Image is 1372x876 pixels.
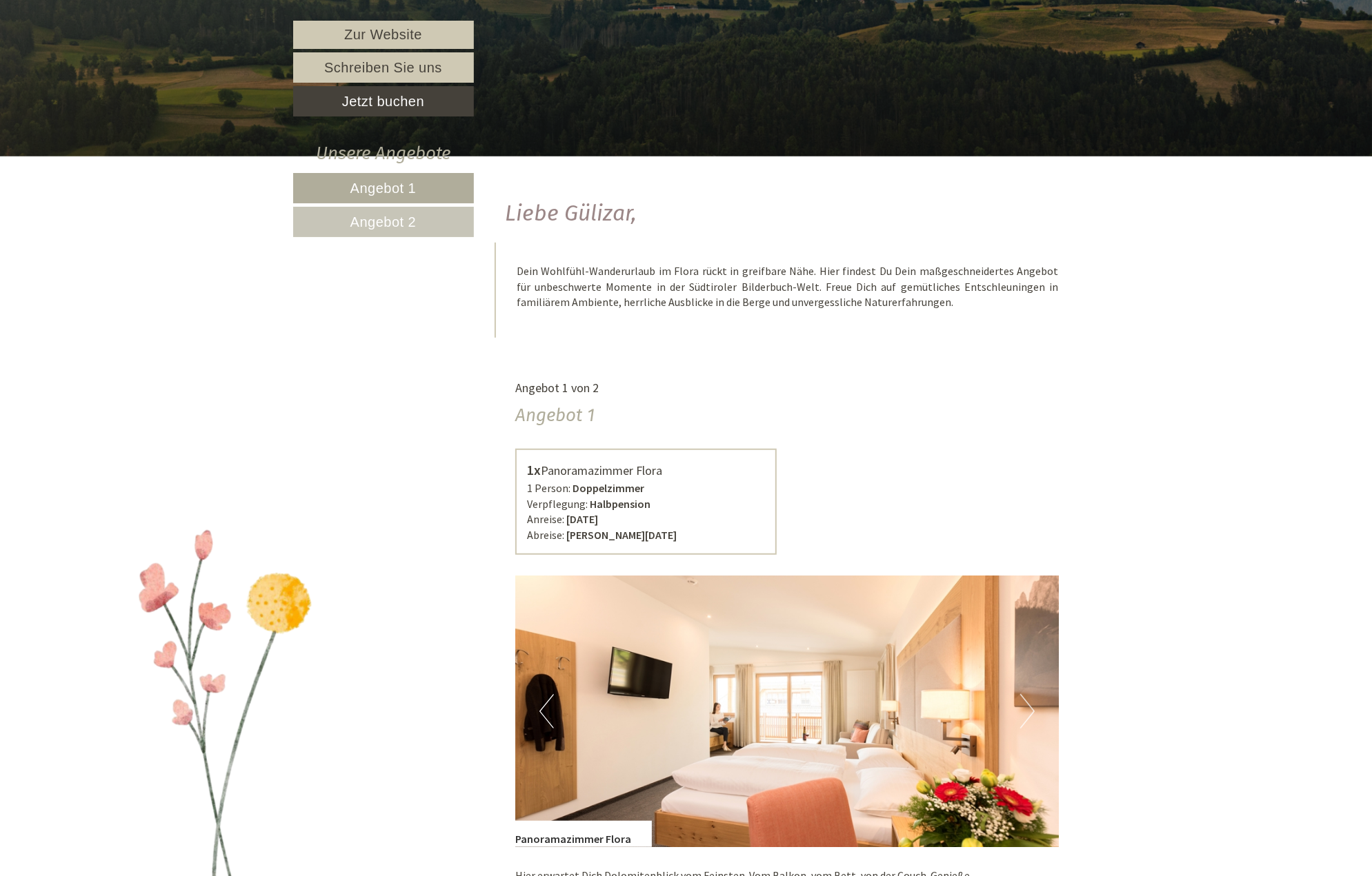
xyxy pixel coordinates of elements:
[527,460,765,480] div: Panoramazimmer Flora
[293,141,474,166] div: Unsere Angebote
[527,497,588,511] small: Verpflegung:
[350,214,417,230] span: Angebot 2
[1020,694,1035,729] button: Next
[527,481,570,495] small: 1 Person:
[590,497,650,511] b: Halbpension
[515,380,599,396] span: Angebot 1 von 2
[515,821,652,847] div: Panoramazimmer Flora
[350,181,417,196] span: Angebot 1
[517,263,1059,311] p: Dein Wohlfühl-Wanderurlaub im Flora rückt in greifbare Nähe. Hier findest Du Dein maßgeschneidert...
[527,528,564,542] small: Abreise:
[293,86,474,116] a: Jetzt buchen
[505,201,637,225] h1: Liebe Gülizar,
[293,21,474,49] a: Zur Website
[515,403,595,428] div: Angebot 1
[527,461,541,478] b: 1x
[573,481,644,495] b: Doppelzimmer
[293,52,474,83] a: Schreiben Sie uns
[527,512,564,526] small: Anreise:
[539,694,554,729] button: Previous
[515,575,1059,847] img: image
[566,528,677,542] b: [PERSON_NAME][DATE]
[566,512,598,526] b: [DATE]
